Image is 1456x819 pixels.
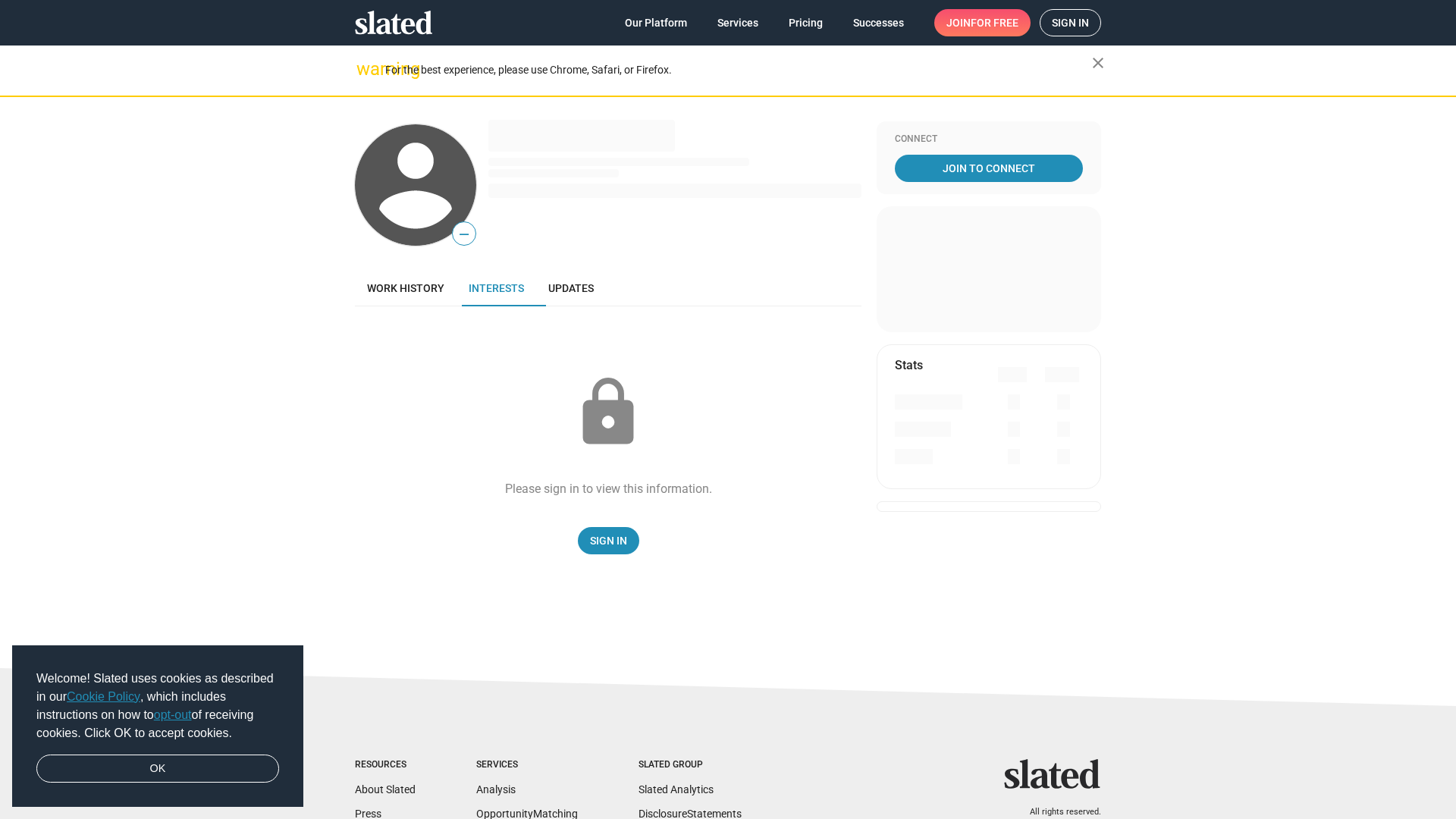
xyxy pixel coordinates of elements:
a: Sign In [578,527,639,554]
div: Services [476,759,578,771]
mat-card-title: Stats [895,357,923,373]
span: Successes [853,9,904,36]
mat-icon: lock [570,375,646,450]
a: About Slated [355,783,416,795]
a: Joinfor free [934,9,1031,36]
mat-icon: close [1089,54,1107,72]
a: Successes [841,9,916,36]
a: Analysis [476,783,516,795]
div: Slated Group [639,759,742,771]
span: for free [971,9,1018,36]
span: Updates [548,282,594,294]
mat-icon: warning [356,60,375,78]
a: opt-out [154,708,192,721]
a: Slated Analytics [639,783,714,795]
span: Welcome! Slated uses cookies as described in our , which includes instructions on how to of recei... [36,670,279,742]
span: Our Platform [625,9,687,36]
a: Services [705,9,770,36]
a: Cookie Policy [67,690,140,703]
div: cookieconsent [12,645,303,808]
span: Interests [469,282,524,294]
span: Services [717,9,758,36]
a: Our Platform [613,9,699,36]
span: Pricing [789,9,823,36]
a: Updates [536,270,606,306]
span: Work history [367,282,444,294]
a: dismiss cookie message [36,755,279,783]
a: Join To Connect [895,155,1083,182]
a: Work history [355,270,457,306]
div: For the best experience, please use Chrome, Safari, or Firefox. [385,60,1092,80]
a: Pricing [777,9,835,36]
div: Connect [895,133,1083,146]
span: — [453,224,475,244]
span: Join [946,9,1018,36]
div: Resources [355,759,416,771]
span: Join To Connect [898,155,1080,182]
a: Interests [457,270,536,306]
a: Sign in [1040,9,1101,36]
div: Please sign in to view this information. [505,481,712,497]
span: Sign In [590,527,627,554]
span: Sign in [1052,10,1089,36]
